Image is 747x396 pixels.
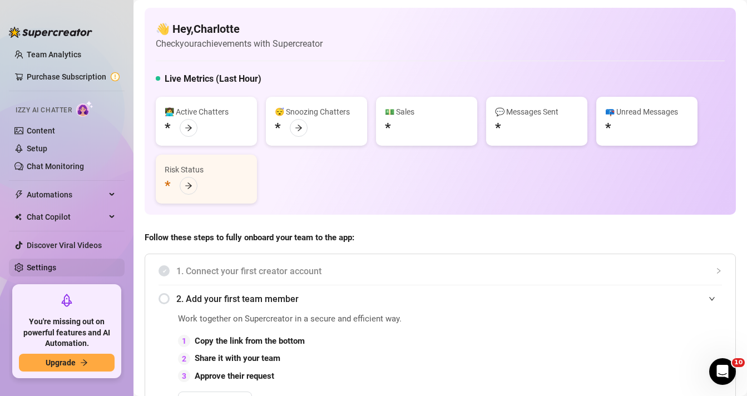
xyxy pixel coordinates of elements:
[16,105,72,116] span: Izzy AI Chatter
[178,335,190,347] div: 1
[165,106,248,118] div: 👩‍💻 Active Chatters
[178,313,472,326] span: Work together on Supercreator in a secure and efficient way.
[275,106,358,118] div: 😴 Snoozing Chatters
[19,316,115,349] span: You're missing out on powerful features and AI Automation.
[178,370,190,382] div: 3
[165,164,248,176] div: Risk Status
[195,371,274,381] strong: Approve their request
[159,285,722,313] div: 2. Add your first team member
[27,50,81,59] a: Team Analytics
[27,144,47,153] a: Setup
[159,258,722,285] div: 1. Connect your first creator account
[185,182,192,190] span: arrow-right
[156,21,323,37] h4: 👋 Hey, Charlotte
[295,124,303,132] span: arrow-right
[732,358,745,367] span: 10
[145,232,354,242] strong: Follow these steps to fully onboard your team to the app:
[27,186,106,204] span: Automations
[605,106,689,118] div: 📪 Unread Messages
[46,358,76,367] span: Upgrade
[60,294,73,307] span: rocket
[185,124,192,132] span: arrow-right
[178,353,190,365] div: 2
[14,213,22,221] img: Chat Copilot
[385,106,468,118] div: 💵 Sales
[19,354,115,372] button: Upgradearrow-right
[27,162,84,171] a: Chat Monitoring
[9,27,92,38] img: logo-BBDzfeDw.svg
[709,358,736,385] iframe: Intercom live chat
[195,336,305,346] strong: Copy the link from the bottom
[709,295,715,302] span: expanded
[76,101,93,117] img: AI Chatter
[14,190,23,199] span: thunderbolt
[80,359,88,367] span: arrow-right
[27,126,55,135] a: Content
[27,241,102,250] a: Discover Viral Videos
[27,263,56,272] a: Settings
[176,264,722,278] span: 1. Connect your first creator account
[715,268,722,274] span: collapsed
[495,106,578,118] div: 💬 Messages Sent
[176,292,722,306] span: 2. Add your first team member
[27,68,120,86] a: Purchase Subscriptionexclamation-circle
[165,72,261,86] h5: Live Metrics (Last Hour)
[156,37,323,51] article: Check your achievements with Supercreator
[27,208,106,226] span: Chat Copilot
[195,353,280,363] strong: Share it with your team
